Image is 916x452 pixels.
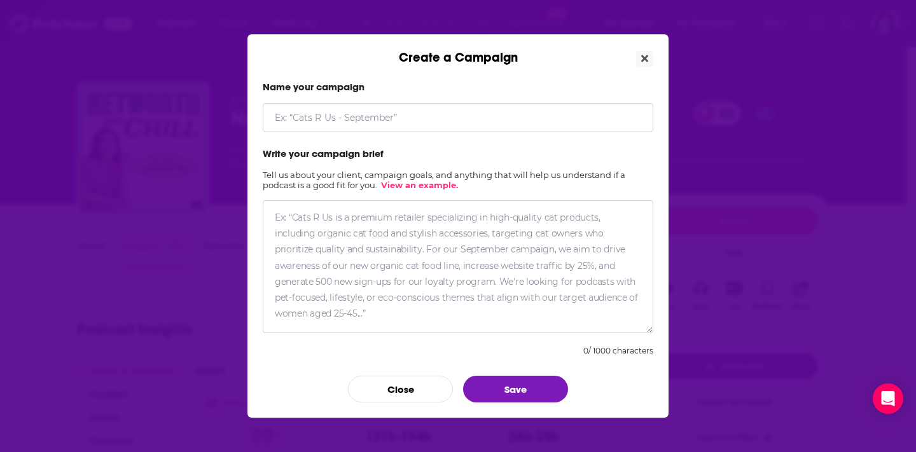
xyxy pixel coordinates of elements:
[381,180,458,190] a: View an example.
[263,103,653,132] input: Ex: “Cats R Us - September”
[247,34,669,65] div: Create a Campaign
[263,147,653,160] label: Write your campaign brief
[463,376,568,402] button: Save
[636,51,653,67] button: Close
[873,383,903,414] div: Open Intercom Messenger
[263,81,653,93] label: Name your campaign
[583,346,653,355] div: 0 / 1000 characters
[263,170,653,190] h2: Tell us about your client, campaign goals, and anything that will help us understand if a podcast...
[348,376,453,402] button: Close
